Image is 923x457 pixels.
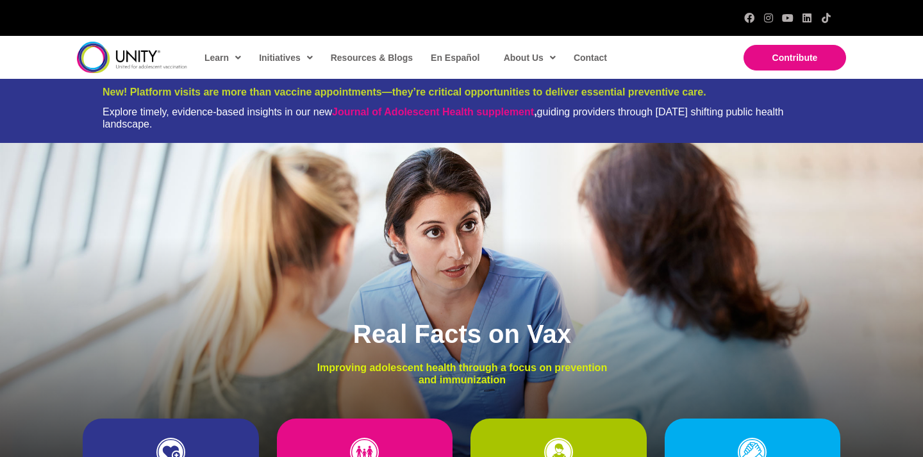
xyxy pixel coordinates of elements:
[574,53,607,63] span: Contact
[103,87,706,97] span: New! Platform visits are more than vaccine appointments—they’re critical opportunities to deliver...
[772,53,818,63] span: Contribute
[821,13,831,23] a: TikTok
[497,43,561,72] a: About Us
[504,48,556,67] span: About Us
[324,43,418,72] a: Resources & Blogs
[431,53,479,63] span: En Español
[77,42,187,73] img: unity-logo-dark
[332,106,534,117] a: Journal of Adolescent Health supplement
[744,13,754,23] a: Facebook
[259,48,313,67] span: Initiatives
[567,43,612,72] a: Contact
[308,361,617,386] p: Improving adolescent health through a focus on prevention and immunization
[783,13,793,23] a: YouTube
[763,13,774,23] a: Instagram
[103,106,820,130] div: Explore timely, evidence-based insights in our new guiding providers through [DATE] shifting publ...
[332,106,536,117] strong: ,
[424,43,485,72] a: En Español
[802,13,812,23] a: LinkedIn
[204,48,241,67] span: Learn
[744,45,846,71] a: Contribute
[353,320,571,348] span: Real Facts on Vax
[331,53,413,63] span: Resources & Blogs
